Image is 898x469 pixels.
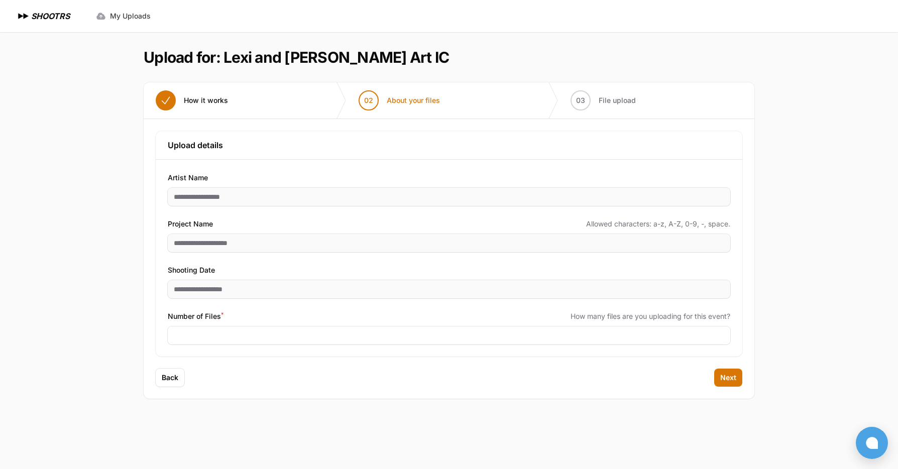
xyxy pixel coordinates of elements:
[162,373,178,383] span: Back
[144,48,449,66] h1: Upload for: Lexi and [PERSON_NAME] Art IC
[599,95,636,105] span: File upload
[90,7,157,25] a: My Uploads
[16,10,31,22] img: SHOOTRS
[714,369,742,387] button: Next
[156,369,184,387] button: Back
[184,95,228,105] span: How it works
[387,95,440,105] span: About your files
[168,139,730,151] h3: Upload details
[720,373,736,383] span: Next
[168,310,223,322] span: Number of Files
[110,11,151,21] span: My Uploads
[168,172,208,184] span: Artist Name
[31,10,70,22] h1: SHOOTRS
[144,82,240,119] button: How it works
[168,264,215,276] span: Shooting Date
[558,82,648,119] button: 03 File upload
[576,95,585,105] span: 03
[571,311,730,321] span: How many files are you uploading for this event?
[586,219,730,229] span: Allowed characters: a-z, A-Z, 0-9, -, space.
[364,95,373,105] span: 02
[16,10,70,22] a: SHOOTRS SHOOTRS
[856,427,888,459] button: Open chat window
[168,218,213,230] span: Project Name
[347,82,452,119] button: 02 About your files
